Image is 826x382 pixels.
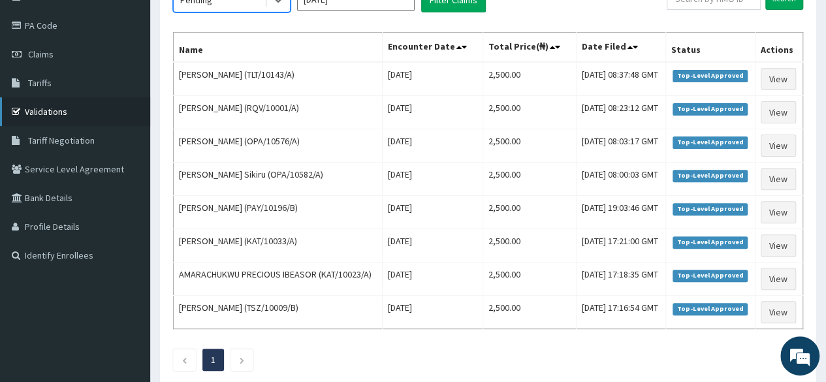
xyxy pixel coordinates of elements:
td: 2,500.00 [483,229,576,263]
td: [PERSON_NAME] (TLT/10143/A) [174,62,383,96]
td: [DATE] 17:21:00 GMT [576,229,665,263]
span: Top-Level Approved [673,70,748,82]
th: Encounter Date [383,33,483,63]
td: 2,500.00 [483,163,576,196]
td: [PERSON_NAME] (OPA/10576/A) [174,129,383,163]
span: Top-Level Approved [673,170,748,182]
th: Name [174,33,383,63]
td: [DATE] 17:16:54 GMT [576,296,665,329]
td: [DATE] [383,129,483,163]
td: [PERSON_NAME] (KAT/10033/A) [174,229,383,263]
textarea: Type your message and hit 'Enter' [7,248,249,294]
a: View [761,301,796,323]
span: Top-Level Approved [673,303,748,315]
td: [DATE] [383,229,483,263]
td: AMARACHUKWU PRECIOUS IBEASOR (KAT/10023/A) [174,263,383,296]
td: 2,500.00 [483,263,576,296]
td: [DATE] 08:03:17 GMT [576,129,665,163]
span: Tariff Negotiation [28,135,95,146]
td: [DATE] 19:03:46 GMT [576,196,665,229]
a: View [761,168,796,190]
td: [PERSON_NAME] (TSZ/10009/B) [174,296,383,329]
td: [DATE] [383,263,483,296]
span: We're online! [76,110,180,242]
a: Next page [239,354,245,366]
a: Previous page [182,354,187,366]
span: Top-Level Approved [673,203,748,215]
td: [DATE] 08:37:48 GMT [576,62,665,96]
a: View [761,68,796,90]
td: 2,500.00 [483,62,576,96]
th: Total Price(₦) [483,33,576,63]
td: 2,500.00 [483,96,576,129]
td: [PERSON_NAME] Sikiru (OPA/10582/A) [174,163,383,196]
td: [DATE] 08:23:12 GMT [576,96,665,129]
span: Top-Level Approved [673,103,748,115]
th: Actions [755,33,803,63]
td: [PERSON_NAME] (RQV/10001/A) [174,96,383,129]
span: Top-Level Approved [673,236,748,248]
div: Chat with us now [68,73,219,90]
td: [DATE] [383,196,483,229]
a: View [761,268,796,290]
a: View [761,101,796,123]
a: Page 1 is your current page [211,354,215,366]
th: Date Filed [576,33,665,63]
div: Minimize live chat window [214,7,246,38]
th: Status [666,33,755,63]
span: Top-Level Approved [673,270,748,281]
td: 2,500.00 [483,296,576,329]
td: [PERSON_NAME] (PAY/10196/B) [174,196,383,229]
span: Tariffs [28,77,52,89]
td: [DATE] [383,62,483,96]
img: d_794563401_company_1708531726252_794563401 [24,65,53,98]
td: 2,500.00 [483,129,576,163]
a: View [761,135,796,157]
td: [DATE] [383,163,483,196]
a: View [761,201,796,223]
td: 2,500.00 [483,196,576,229]
td: [DATE] [383,96,483,129]
a: View [761,234,796,257]
td: [DATE] [383,296,483,329]
td: [DATE] 08:00:03 GMT [576,163,665,196]
span: Claims [28,48,54,60]
td: [DATE] 17:18:35 GMT [576,263,665,296]
span: Top-Level Approved [673,136,748,148]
